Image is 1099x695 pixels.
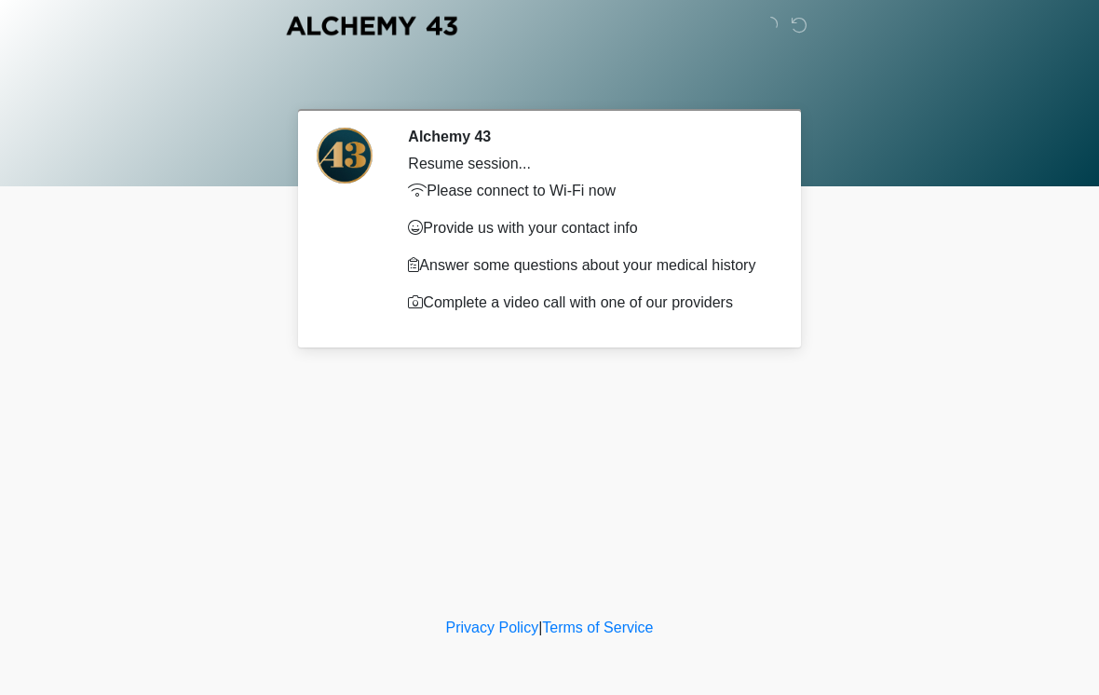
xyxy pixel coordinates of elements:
[317,128,373,184] img: Agent Avatar
[542,620,653,635] a: Terms of Service
[408,292,768,314] p: Complete a video call with one of our providers
[289,67,810,102] h1: ‎ ‎ ‎ ‎
[446,620,539,635] a: Privacy Policy
[284,14,459,37] img: Alchemy 43 Logo
[408,128,768,145] h2: Alchemy 43
[408,217,768,239] p: Provide us with your contact info
[538,620,542,635] a: |
[408,153,768,175] div: Resume session...
[408,180,768,202] p: Please connect to Wi-Fi now
[408,254,768,277] p: Answer some questions about your medical history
